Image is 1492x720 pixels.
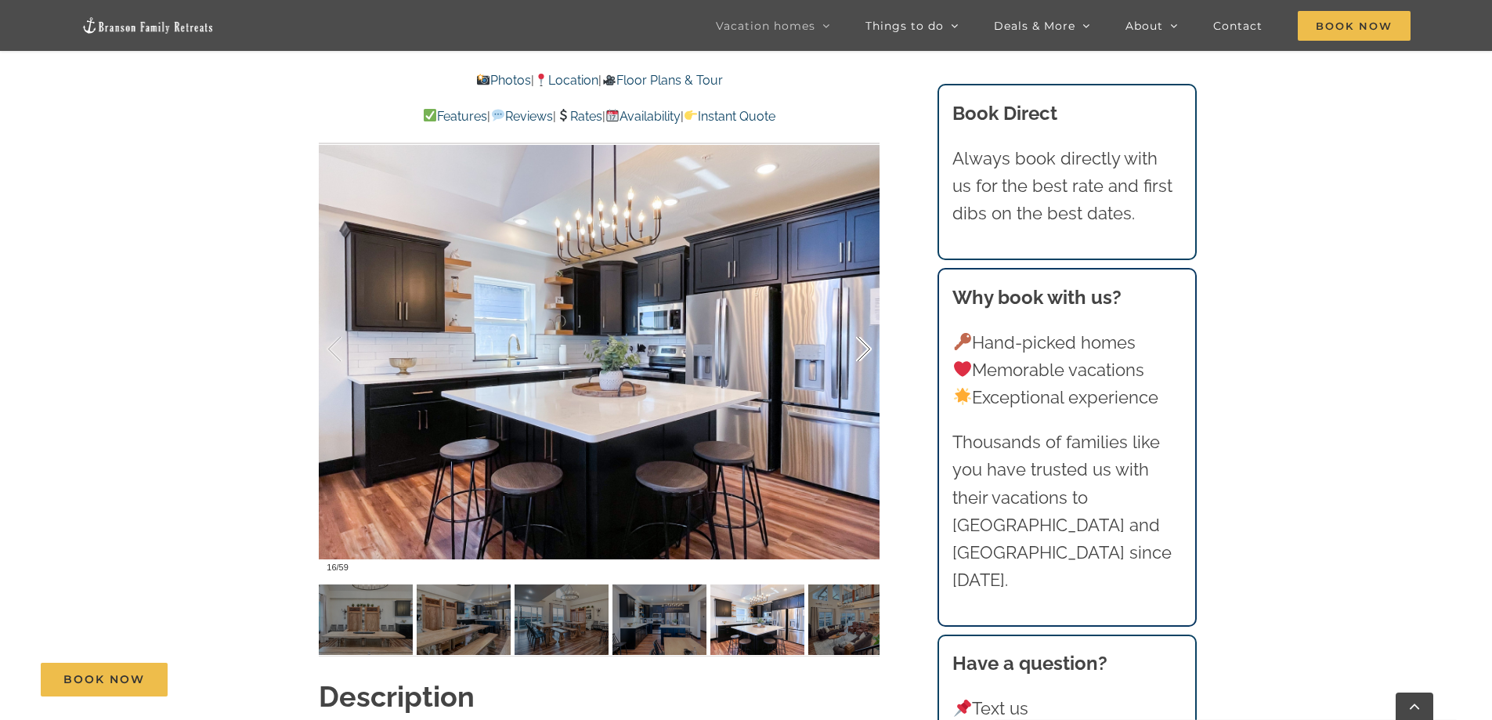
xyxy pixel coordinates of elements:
a: Location [534,73,598,88]
img: 👉 [685,109,697,121]
a: Features [423,109,487,124]
p: Hand-picked homes Memorable vacations Exceptional experience [952,329,1181,412]
strong: Description [319,680,475,713]
p: | | [319,71,880,91]
span: Deals & More [994,20,1075,31]
img: Highland-Retreat-vacation-home-rental-Table-Rock-Lake-Missouri-1119-scaled.jpg-nggid03659-ngg0dyn... [319,584,413,655]
a: Availability [605,109,681,124]
img: ❤️ [954,360,971,378]
a: Rates [556,109,602,124]
strong: Have a question? [952,652,1107,675]
span: Book Now [1298,11,1411,41]
span: Contact [1213,20,1263,31]
b: Book Direct [952,102,1057,125]
span: About [1125,20,1163,31]
img: 🎥 [603,74,616,86]
span: Things to do [865,20,944,31]
a: Book Now [41,663,168,696]
img: Highland-Retreat-vacation-home-rental-Table-Rock-Lake-48-scaled.jpg-nggid03285-ngg0dyn-120x90-00f... [612,584,706,655]
img: 📌 [954,700,971,717]
img: Highland-Retreat-vacation-home-rental-Table-Rock-Lake-Missouri-1103-scaled.jpg-nggid03664-ngg0dyn... [515,584,609,655]
h3: Why book with us? [952,284,1181,312]
img: 💲 [557,109,569,121]
img: 🌟 [954,388,971,405]
a: Photos [476,73,531,88]
img: Highland-Retreat-vacation-home-rental-Table-Rock-Lake-49-scaled.jpg-nggid03286-ngg0dyn-120x90-00f... [710,584,804,655]
a: Reviews [490,109,552,124]
img: Highland-Retreat-at-Table-Rock-Lake-3018-scaled.jpg-nggid042945-ngg0dyn-120x90-00f0w010c011r110f1... [808,584,902,655]
p: Always book directly with us for the best rate and first dibs on the best dates. [952,145,1181,228]
a: Floor Plans & Tour [601,73,722,88]
img: 🔑 [954,333,971,350]
p: | | | | [319,107,880,127]
img: 📍 [535,74,547,86]
span: Vacation homes [716,20,815,31]
p: Thousands of families like you have trusted us with their vacations to [GEOGRAPHIC_DATA] and [GEO... [952,429,1181,594]
img: 📸 [477,74,490,86]
img: Branson Family Retreats Logo [81,16,215,34]
img: 📆 [606,109,619,121]
span: Book Now [63,673,145,686]
a: Instant Quote [684,109,775,124]
img: Highland-Retreat-vacation-home-rental-Table-Rock-Lake-Missouri-1107-scaled.jpg-nggid03662-ngg0dyn... [417,584,511,655]
img: 💬 [492,109,504,121]
img: ✅ [424,109,436,121]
